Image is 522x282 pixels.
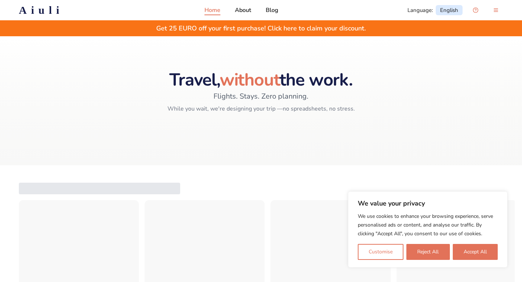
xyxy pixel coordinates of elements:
[214,91,308,101] span: Flights. Stays. Zero planning.
[358,199,498,208] p: We value your privacy
[19,4,63,17] h2: Aiuli
[436,5,463,15] a: English
[406,244,449,260] button: Reject All
[169,68,352,92] span: Travel, the work.
[235,6,251,14] a: About
[453,244,498,260] button: Accept All
[220,68,279,92] span: without
[266,6,278,14] a: Blog
[407,7,433,14] span: Language :
[358,212,498,238] p: We use cookies to enhance your browsing experience, serve personalised ads or content, and analys...
[489,3,503,17] button: menu-button
[358,244,403,260] button: Customise
[7,4,75,17] a: Aiuli
[348,191,507,268] div: We value your privacy
[204,6,220,14] a: Home
[167,104,355,113] span: While you wait, we're designing your trip —no spreadsheets, no stress.
[468,3,483,17] button: Open support chat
